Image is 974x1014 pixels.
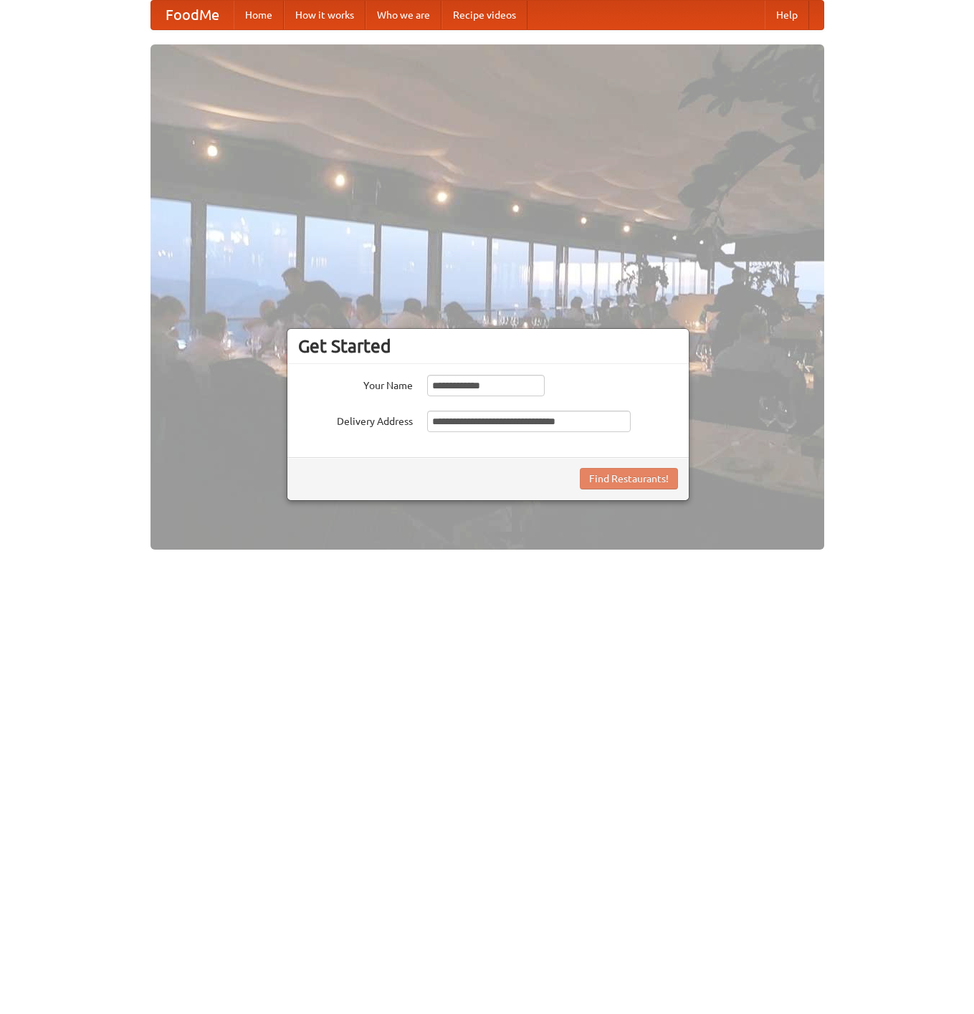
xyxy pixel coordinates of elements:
[298,375,413,393] label: Your Name
[366,1,441,29] a: Who we are
[284,1,366,29] a: How it works
[298,335,678,357] h3: Get Started
[298,411,413,429] label: Delivery Address
[151,1,234,29] a: FoodMe
[765,1,809,29] a: Help
[234,1,284,29] a: Home
[580,468,678,489] button: Find Restaurants!
[441,1,527,29] a: Recipe videos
